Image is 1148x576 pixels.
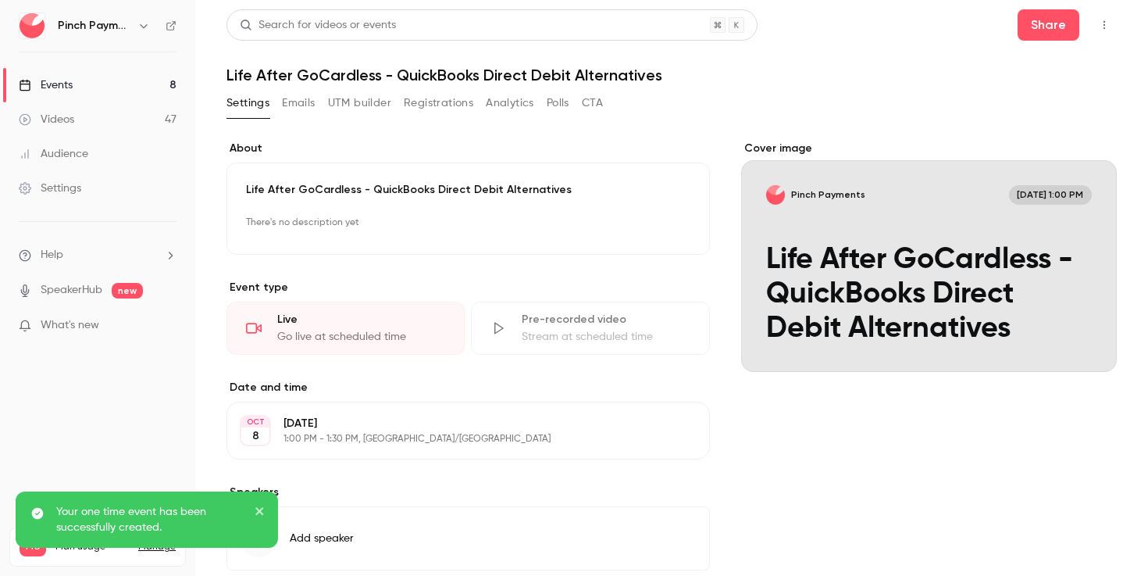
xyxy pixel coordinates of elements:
[19,146,88,162] div: Audience
[112,283,143,299] span: new
[226,91,269,116] button: Settings
[58,18,131,34] h6: Pinch Payments
[522,312,690,327] div: Pre-recorded video
[19,181,81,196] div: Settings
[226,302,465,355] div: LiveGo live at scheduled time
[290,531,354,546] span: Add speaker
[741,141,1117,372] section: Cover image
[246,210,690,235] p: There's no description yet
[486,91,534,116] button: Analytics
[246,182,690,198] p: Life After GoCardless - QuickBooks Direct Debit Alternatives
[226,506,710,571] button: Add speaker
[19,77,73,93] div: Events
[226,380,710,395] label: Date and time
[158,319,176,333] iframe: Noticeable Trigger
[283,416,627,431] p: [DATE]
[252,428,259,444] p: 8
[241,417,269,428] div: OCT
[328,91,391,116] button: UTM builder
[282,91,315,116] button: Emails
[19,112,74,127] div: Videos
[471,302,709,355] div: Pre-recorded videoStream at scheduled time
[1018,9,1079,41] button: Share
[226,141,710,156] label: About
[19,247,176,263] li: help-dropdown-opener
[240,17,396,34] div: Search for videos or events
[522,329,690,345] div: Stream at scheduled time
[41,317,99,334] span: What's new
[41,247,63,263] span: Help
[582,91,603,116] button: CTA
[741,141,1117,156] label: Cover image
[277,329,445,345] div: Go live at scheduled time
[20,13,45,38] img: Pinch Payments
[226,66,1117,84] h1: Life After GoCardless - QuickBooks Direct Debit Alternatives
[404,91,473,116] button: Registrations
[255,504,266,523] button: close
[277,312,445,327] div: Live
[226,280,710,295] p: Event type
[41,282,102,299] a: SpeakerHub
[56,504,244,535] p: Your one time event has been successfully created.
[226,485,710,500] label: Speakers
[283,433,627,445] p: 1:00 PM - 1:30 PM, [GEOGRAPHIC_DATA]/[GEOGRAPHIC_DATA]
[547,91,569,116] button: Polls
